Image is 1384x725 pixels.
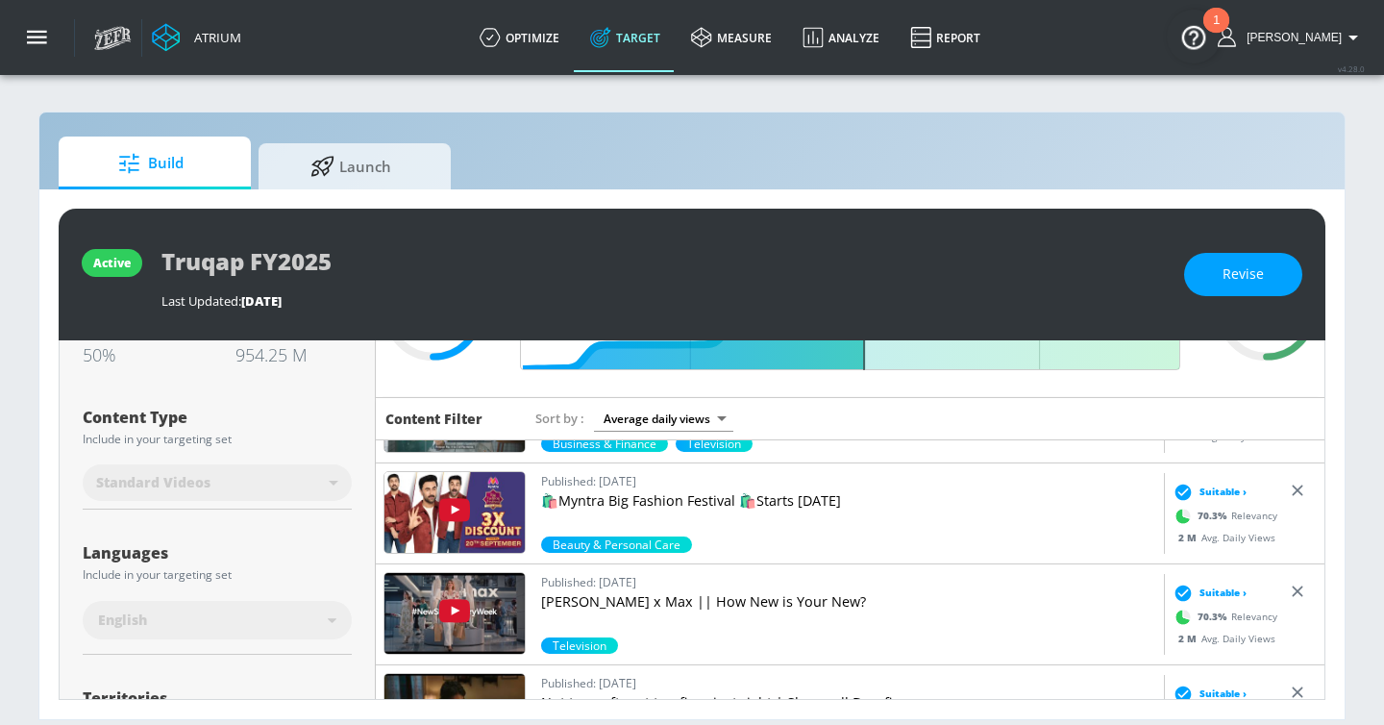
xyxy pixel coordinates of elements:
div: Suitable › [1169,482,1247,501]
div: Atrium [186,29,241,46]
span: Beauty & Personal Care [541,537,692,553]
div: active [93,255,131,271]
a: optimize [464,3,575,72]
div: Avg. Daily Views [1169,631,1275,645]
span: Television [676,436,753,452]
div: Include in your targeting set [83,569,352,581]
span: login as: casey.cohen@zefr.com [1239,31,1342,44]
p: 🛍️Myntra Big Fashion Festival 🛍️Starts [DATE] [541,491,1156,511]
div: Include in your targeting set [83,434,352,445]
img: XHnKpnPVBjA [384,472,525,553]
span: 2 M [1178,530,1201,543]
div: 70.3% [541,637,618,654]
span: English [98,611,147,630]
span: 2 M [1178,631,1201,644]
p: Published: [DATE] [541,673,1156,693]
div: Content Type [83,410,352,425]
span: Build [78,140,224,187]
input: Final Threshold [510,251,1190,370]
div: Average daily views [594,406,733,432]
a: Published: [DATE][PERSON_NAME] x Max || How New is Your New? [541,572,1156,637]
div: 99.2% [541,436,668,452]
div: Languages [83,545,352,561]
span: Business & Finance [541,436,668,452]
div: Avg. Daily Views [1169,429,1275,443]
div: 954.25 M [235,343,352,366]
img: YSF_aPad_1U [384,371,525,452]
p: Published: [DATE] [541,572,1156,592]
div: Relevancy [1169,501,1277,530]
div: 70.3% [541,537,692,553]
span: 2 M [1178,429,1201,442]
span: Television [541,637,618,654]
div: 1 [1213,20,1220,45]
div: Relevancy [1169,602,1277,631]
h6: Content Filter [385,410,482,428]
span: Launch [278,143,424,189]
span: Revise [1223,262,1264,287]
div: Avg. Daily Views [1169,530,1275,544]
button: Open Resource Center, 1 new notification [1167,10,1221,63]
a: Published: [DATE]🛍️Myntra Big Fashion Festival 🛍️Starts [DATE] [541,471,1156,537]
div: Last Updated: [161,292,1165,310]
span: 70.3 % [1198,610,1231,624]
span: [DATE] [241,292,282,310]
p: Not too soft, not too firm, just right | Sleepwell Durafirm [541,693,1156,712]
a: Target [575,3,676,72]
button: Revise [1184,253,1302,296]
div: 50% [83,343,195,366]
a: measure [676,3,787,72]
div: Territories [83,690,352,706]
span: Suitable › [1199,687,1247,701]
span: v 4.28.0 [1338,63,1365,74]
p: [PERSON_NAME] x Max || How New is Your New? [541,592,1156,612]
a: Atrium [152,23,241,52]
span: Sort by [535,410,584,427]
span: Suitable › [1199,586,1247,600]
img: wEJgJVTzZyM [384,573,525,654]
button: [PERSON_NAME] [1218,26,1365,49]
div: 90.6% [676,436,753,452]
a: Analyze [787,3,895,72]
span: Suitable › [1199,485,1247,499]
a: Report [895,3,996,72]
div: Suitable › [1169,583,1247,602]
span: Standard Videos [96,473,210,492]
span: 70.3 % [1198,509,1231,523]
p: Published: [DATE] [541,471,1156,491]
div: English [83,601,352,639]
div: Suitable › [1169,684,1247,703]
